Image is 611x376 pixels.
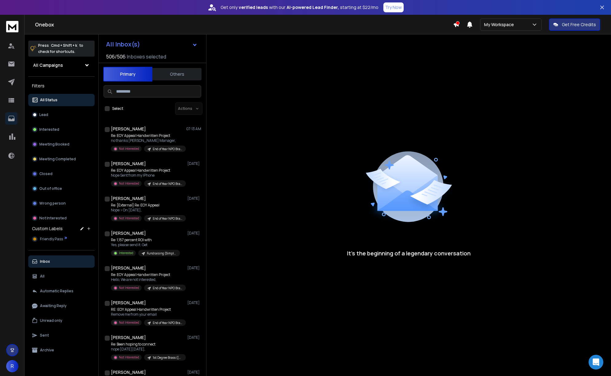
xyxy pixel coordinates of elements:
p: Re: Been hoping to connect [111,342,185,347]
button: All [28,270,95,282]
p: Re: 1,157 percent ROI with [111,238,180,242]
p: Not Interested [119,320,139,325]
button: Others [152,67,202,81]
p: 07:13 AM [186,126,201,131]
p: My Workspace [484,22,516,28]
p: Interested [39,127,59,132]
p: Not Interested [39,216,67,221]
button: Out of office [28,182,95,195]
p: Press to check for shortcuts. [38,42,83,55]
p: Meeting Completed [39,157,76,162]
span: Friendly Pass [40,237,63,242]
button: Wrong person [28,197,95,210]
button: Try Now [383,2,404,12]
p: [DATE] [187,161,201,166]
img: logo [6,21,18,32]
p: Nope Sent from my iPhone [111,173,185,178]
p: Get Free Credits [562,22,596,28]
p: Fundraising (Simply Noted) # 3 [147,251,176,256]
h1: [PERSON_NAME] [111,334,146,341]
h1: [PERSON_NAME] [111,161,146,167]
button: Friendly Pass [28,233,95,245]
label: Select [112,106,123,111]
button: Automatic Replies [28,285,95,297]
h3: Inboxes selected [127,53,166,60]
p: Yes, please send it. Get [111,242,180,247]
div: Open Intercom Messenger [589,355,603,370]
button: All Inbox(s) [101,38,202,50]
p: End of Year NPO Brass [153,182,182,186]
button: Primary [103,67,152,82]
p: Re: EOY Appeal Handwritten Project [111,168,185,173]
button: Unread only [28,314,95,327]
button: All Campaigns [28,59,95,71]
button: Interested [28,123,95,136]
p: Get only with our starting at $22/mo [221,4,378,10]
h3: Filters [28,82,95,90]
button: Closed [28,168,95,180]
button: Get Free Credits [549,18,600,31]
p: Out of office [39,186,62,191]
h1: All Campaigns [33,62,63,68]
button: Inbox [28,255,95,268]
p: Re: EOY Appeal Handwritten Project [111,272,185,277]
p: All [40,274,45,279]
button: All Status [28,94,95,106]
p: Unread only [40,318,62,323]
h1: All Inbox(s) [106,41,140,47]
p: End of Year NPO Brass [153,147,182,151]
p: Not Interested [119,181,139,186]
p: Remove me from your email [111,312,185,317]
p: [DATE] [187,196,201,201]
p: Interested [119,251,133,255]
h1: [PERSON_NAME] [111,265,146,271]
h3: Custom Labels [32,226,63,232]
p: End of Year NPO Brass [153,321,182,325]
p: Not Interested [119,355,139,360]
p: Wrong person [39,201,66,206]
p: Sent [40,333,49,338]
button: Archive [28,344,95,356]
button: Meeting Booked [28,138,95,150]
p: Closed [39,171,53,176]
p: Re: EOY Appeal Handwritten Project [111,133,185,138]
button: Sent [28,329,95,342]
p: [DATE] [187,335,201,340]
p: Meeting Booked [39,142,69,147]
p: Lead [39,112,48,117]
p: Not Interested [119,286,139,290]
h1: Onebox [35,21,453,28]
h1: [PERSON_NAME] [111,230,146,236]
p: [DATE] [187,370,201,375]
p: [DATE] [187,266,201,270]
h1: [PERSON_NAME] [111,126,146,132]
p: [DATE] [187,300,201,305]
button: R [6,360,18,372]
p: RE: EOY Appeal Handwritten Project [111,307,185,312]
strong: verified leads [239,4,268,10]
h1: [PERSON_NAME] [111,369,146,375]
p: Archive [40,348,54,353]
button: Awaiting Reply [28,300,95,312]
p: End of Year NPO Brass [153,216,182,221]
p: Inbox [40,259,50,264]
p: no thanks [PERSON_NAME] Manager, [111,138,185,143]
p: Not Interested [119,216,139,221]
p: End of Year NPO Brass [153,286,182,290]
p: [DATE] [187,231,201,236]
p: Nope > On [DATE], [111,208,185,213]
p: Not Interested [119,146,139,151]
button: Lead [28,109,95,121]
h1: [PERSON_NAME] [111,195,146,202]
p: Try Now [385,4,402,10]
button: Meeting Completed [28,153,95,165]
p: It’s the beginning of a legendary conversation [347,249,471,258]
strong: AI-powered Lead Finder, [287,4,339,10]
p: Automatic Replies [40,289,73,294]
p: All Status [40,98,57,102]
h1: [PERSON_NAME] [111,300,146,306]
p: Hello, We are not interested, [111,277,185,282]
p: nope [DATE][DATE], [111,347,185,352]
p: Re: [External] Re: EOY Appeal [111,203,185,208]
